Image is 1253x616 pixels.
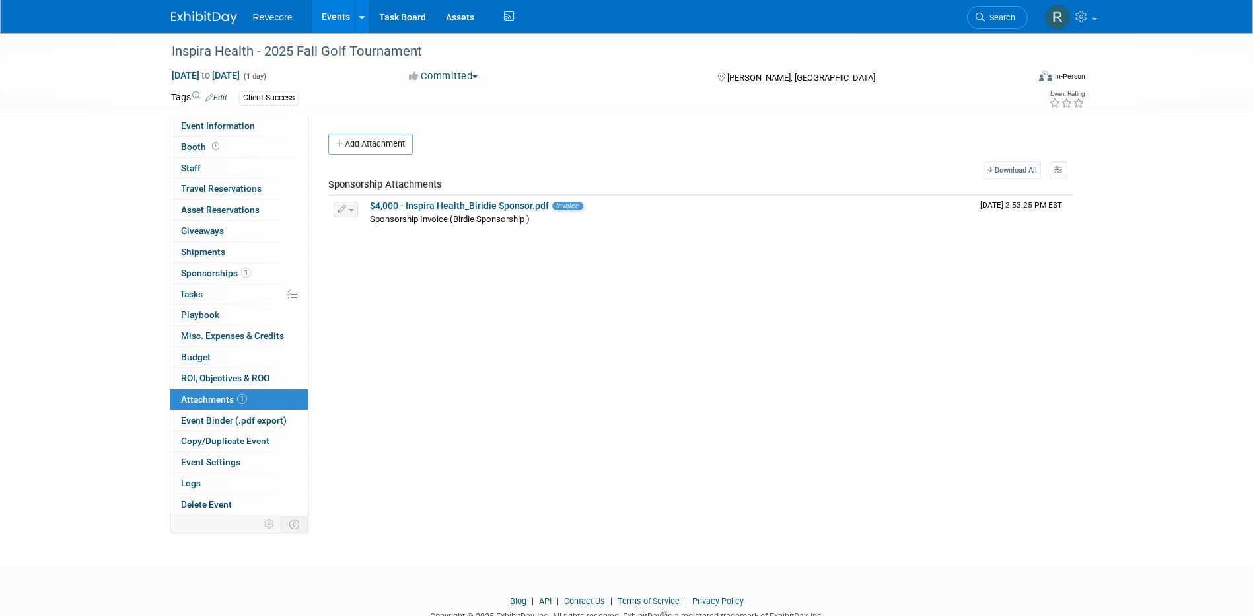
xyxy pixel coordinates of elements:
div: Event Format [950,69,1086,89]
span: | [554,596,562,606]
span: | [607,596,616,606]
a: Asset Reservations [170,200,308,220]
a: Blog [510,596,526,606]
span: Event Information [181,120,255,131]
span: Booth not reserved yet [209,141,222,151]
td: Personalize Event Tab Strip [258,516,281,533]
div: Inspira Health - 2025 Fall Golf Tournament [167,40,1008,63]
a: Download All [984,161,1041,179]
span: Copy/Duplicate Event [181,436,269,446]
a: Contact Us [564,596,605,606]
a: Edit [205,93,227,102]
div: In-Person [1054,71,1085,81]
a: $4,000 - Inspira Health_Biridie Sponsor.pdf [370,200,549,211]
span: 1 [241,268,251,278]
a: Attachments1 [170,389,308,410]
span: Event Binder (.pdf export) [181,415,287,426]
img: ExhibitDay [171,11,237,24]
td: Upload Timestamp [975,196,1073,229]
span: [DATE] [DATE] [171,69,240,81]
a: Delete Event [170,494,308,515]
a: Sponsorships1 [170,263,308,284]
span: ROI, Objectives & ROO [181,373,269,383]
span: [PERSON_NAME], [GEOGRAPHIC_DATA] [727,73,875,83]
a: API [539,596,552,606]
span: Sponsorship Attachments [328,178,442,190]
a: Misc. Expenses & Credits [170,326,308,346]
span: (1 day) [242,72,266,81]
a: Tasks [170,284,308,305]
a: Copy/Duplicate Event [170,431,308,451]
span: | [528,596,537,606]
span: Revecore [253,12,293,22]
span: Sponsorship Invoice (Birdie Sponsorship ) [370,214,530,224]
span: | [682,596,690,606]
a: Shipments [170,242,308,262]
a: Giveaways [170,221,308,241]
span: Travel Reservations [181,183,262,194]
a: Logs [170,473,308,494]
span: Delete Event [181,499,232,510]
a: Playbook [170,305,308,325]
img: Format-Inperson.png [1039,71,1052,81]
a: Staff [170,158,308,178]
span: Logs [181,478,201,488]
span: to [199,70,212,81]
span: Shipments [181,247,225,257]
a: Search [967,6,1028,29]
div: Event Rating [1049,91,1085,97]
span: Invoice [552,202,583,210]
span: Booth [181,141,222,152]
span: Playbook [181,309,219,320]
button: Committed [404,69,483,83]
span: Giveaways [181,225,224,236]
span: Upload Timestamp [980,200,1062,210]
a: Booth [170,137,308,157]
span: Sponsorships [181,268,251,278]
span: Asset Reservations [181,204,260,215]
td: Toggle Event Tabs [281,516,308,533]
span: Misc. Expenses & Credits [181,330,284,341]
span: Budget [181,352,211,362]
a: Travel Reservations [170,178,308,199]
a: Budget [170,347,308,367]
button: Add Attachment [328,134,413,155]
span: 1 [237,394,247,404]
a: Event Information [170,116,308,136]
a: Terms of Service [618,596,680,606]
div: Client Success [239,91,299,105]
a: ROI, Objectives & ROO [170,368,308,389]
span: Search [985,13,1015,22]
img: Rachael Sires [1045,5,1070,30]
span: Event Settings [181,457,240,467]
a: Privacy Policy [692,596,744,606]
span: Tasks [180,289,203,299]
a: Event Binder (.pdf export) [170,410,308,431]
span: Attachments [181,394,247,404]
td: Tags [171,91,227,106]
a: Event Settings [170,452,308,473]
span: Staff [181,163,201,173]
